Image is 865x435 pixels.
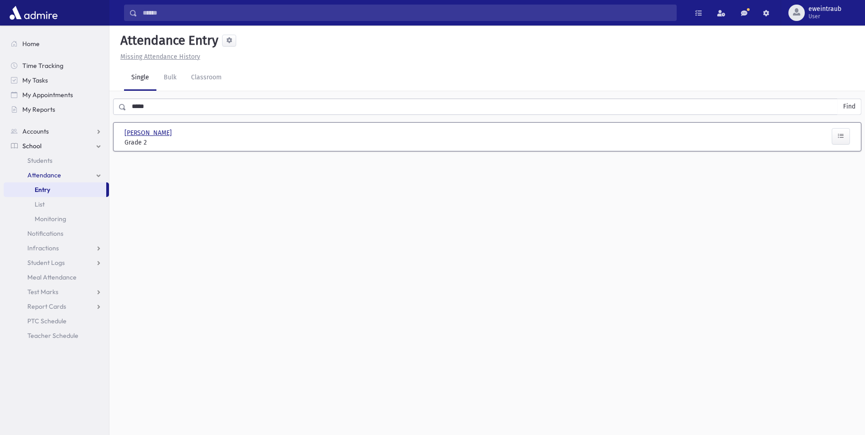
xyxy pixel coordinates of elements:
[4,124,109,139] a: Accounts
[35,186,50,194] span: Entry
[4,241,109,255] a: Infractions
[27,259,65,267] span: Student Logs
[22,142,41,150] span: School
[4,153,109,168] a: Students
[4,182,106,197] a: Entry
[7,4,60,22] img: AdmirePro
[838,99,861,114] button: Find
[4,226,109,241] a: Notifications
[4,58,109,73] a: Time Tracking
[117,33,218,48] h5: Attendance Entry
[124,65,156,91] a: Single
[27,302,66,311] span: Report Cards
[120,53,200,61] u: Missing Attendance History
[22,40,40,48] span: Home
[27,273,77,281] span: Meal Attendance
[4,36,109,51] a: Home
[27,244,59,252] span: Infractions
[4,299,109,314] a: Report Cards
[4,73,109,88] a: My Tasks
[27,229,63,238] span: Notifications
[4,139,109,153] a: School
[27,288,58,296] span: Test Marks
[117,53,200,61] a: Missing Attendance History
[4,197,109,212] a: List
[808,5,841,13] span: eweintraub
[4,88,109,102] a: My Appointments
[22,76,48,84] span: My Tasks
[4,255,109,270] a: Student Logs
[137,5,676,21] input: Search
[124,138,238,147] span: Grade 2
[27,156,52,165] span: Students
[22,127,49,135] span: Accounts
[4,314,109,328] a: PTC Schedule
[22,105,55,114] span: My Reports
[4,270,109,285] a: Meal Attendance
[35,215,66,223] span: Monitoring
[4,328,109,343] a: Teacher Schedule
[27,331,78,340] span: Teacher Schedule
[4,285,109,299] a: Test Marks
[4,168,109,182] a: Attendance
[184,65,229,91] a: Classroom
[124,128,174,138] span: [PERSON_NAME]
[4,102,109,117] a: My Reports
[22,91,73,99] span: My Appointments
[35,200,45,208] span: List
[22,62,63,70] span: Time Tracking
[808,13,841,20] span: User
[156,65,184,91] a: Bulk
[27,317,67,325] span: PTC Schedule
[27,171,61,179] span: Attendance
[4,212,109,226] a: Monitoring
